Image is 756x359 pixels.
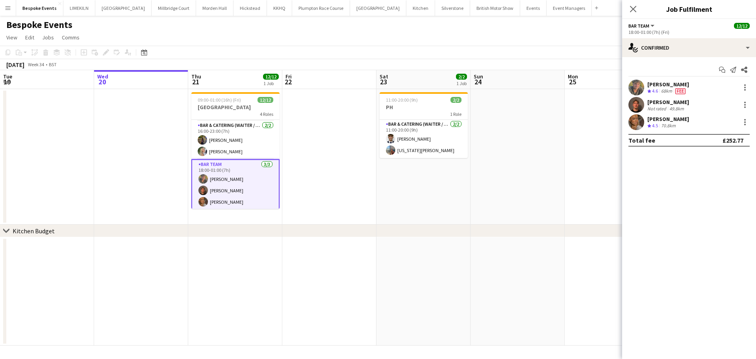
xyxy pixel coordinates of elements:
[95,0,152,16] button: [GEOGRAPHIC_DATA]
[191,73,201,80] span: Thu
[622,4,756,14] h3: Job Fulfilment
[450,111,461,117] span: 1 Role
[191,159,280,210] app-card-role: Bar Team3/318:00-01:00 (7h)[PERSON_NAME][PERSON_NAME][PERSON_NAME]
[63,0,95,16] button: LIMEKILN
[647,106,668,112] div: Not rated
[3,73,12,80] span: Tue
[258,97,273,103] span: 12/12
[660,88,674,95] div: 68km
[406,0,435,16] button: Kitchen
[260,111,273,117] span: 4 Roles
[435,0,470,16] button: Silverstone
[547,0,592,16] button: Event Managers
[386,97,418,103] span: 11:00-20:00 (9h)
[96,77,108,86] span: 20
[647,115,689,123] div: [PERSON_NAME]
[380,73,388,80] span: Sat
[42,34,54,41] span: Jobs
[198,97,241,103] span: 09:00-01:00 (16h) (Fri)
[49,61,57,67] div: BST
[470,0,520,16] button: British Motor Show
[267,0,292,16] button: KKHQ
[233,0,267,16] button: Hickstead
[380,120,468,158] app-card-role: Bar & Catering (Waiter / waitress)2/211:00-20:00 (9h)[PERSON_NAME][US_STATE][PERSON_NAME]
[734,23,750,29] span: 12/12
[22,32,37,43] a: Edit
[25,34,34,41] span: Edit
[450,97,461,103] span: 2/2
[628,23,656,29] button: Bar Team
[59,32,83,43] a: Comms
[647,81,689,88] div: [PERSON_NAME]
[567,77,578,86] span: 25
[350,0,406,16] button: [GEOGRAPHIC_DATA]
[652,88,658,94] span: 4.6
[520,0,547,16] button: Events
[6,19,72,31] h1: Bespoke Events
[196,0,233,16] button: Morden Hall
[191,121,280,159] app-card-role: Bar & Catering (Waiter / waitress)2/216:00-23:00 (7h)[PERSON_NAME][PERSON_NAME]
[152,0,196,16] button: Millbridge Court
[723,136,743,144] div: £252.77
[652,123,658,128] span: 4.5
[292,0,350,16] button: Plumpton Race Course
[380,92,468,158] app-job-card: 11:00-20:00 (9h)2/2PH1 RoleBar & Catering (Waiter / waitress)2/211:00-20:00 (9h)[PERSON_NAME][US_...
[16,0,63,16] button: Bespoke Events
[13,227,55,235] div: Kitchen Budget
[628,136,655,144] div: Total fee
[647,99,689,106] div: [PERSON_NAME]
[456,80,467,86] div: 1 Job
[472,77,483,86] span: 24
[284,77,292,86] span: 22
[285,73,292,80] span: Fri
[190,77,201,86] span: 21
[378,77,388,86] span: 23
[675,88,686,94] span: Fee
[191,104,280,111] h3: [GEOGRAPHIC_DATA]
[456,74,467,80] span: 2/2
[474,73,483,80] span: Sun
[97,73,108,80] span: Wed
[622,38,756,57] div: Confirmed
[263,80,278,86] div: 1 Job
[6,34,17,41] span: View
[668,106,686,112] div: 49.8km
[3,32,20,43] a: View
[6,61,24,69] div: [DATE]
[660,123,677,129] div: 70.8km
[26,61,46,67] span: Week 34
[191,92,280,209] app-job-card: 09:00-01:00 (16h) (Fri)12/12[GEOGRAPHIC_DATA]4 Roles[PERSON_NAME][PERSON_NAME][PERSON_NAME]Bar & ...
[380,104,468,111] h3: PH
[62,34,80,41] span: Comms
[628,29,750,35] div: 18:00-01:00 (7h) (Fri)
[2,77,12,86] span: 19
[568,73,578,80] span: Mon
[263,74,279,80] span: 12/12
[39,32,57,43] a: Jobs
[628,23,649,29] span: Bar Team
[674,88,687,95] div: Crew has different fees then in role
